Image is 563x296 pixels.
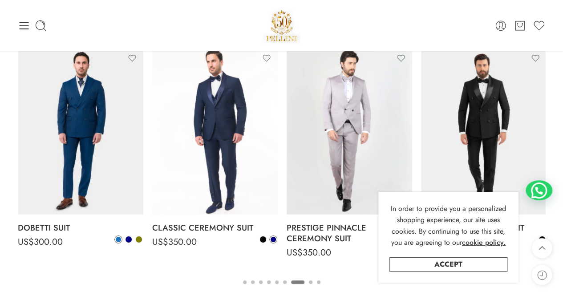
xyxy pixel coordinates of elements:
[287,246,331,259] bdi: 350.00
[18,235,34,248] span: US$
[462,237,506,248] a: cookie policy.
[152,219,278,237] a: CLASSIC CEREMONY SUIT
[152,235,168,248] span: US$
[269,235,277,243] a: Navy
[287,219,412,247] a: PRESTIGE PINNACLE CEREMONY SUIT
[538,235,546,243] a: Black
[125,235,133,243] a: Navy
[389,257,507,272] a: Accept
[263,7,301,45] img: Pellini
[152,235,197,248] bdi: 350.00
[533,20,545,32] a: Wishlist
[259,235,267,243] a: Black
[263,7,301,45] a: Pellini -
[494,20,507,32] a: Login / Register
[18,219,143,237] a: DOBETTI SUIT
[135,235,143,243] a: Olive
[514,20,526,32] a: Cart
[18,235,63,248] bdi: 300.00
[287,246,303,259] span: US$
[391,203,506,248] span: In order to provide you a personalized shopping experience, our site uses cookies. By continuing ...
[114,235,122,243] a: Blue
